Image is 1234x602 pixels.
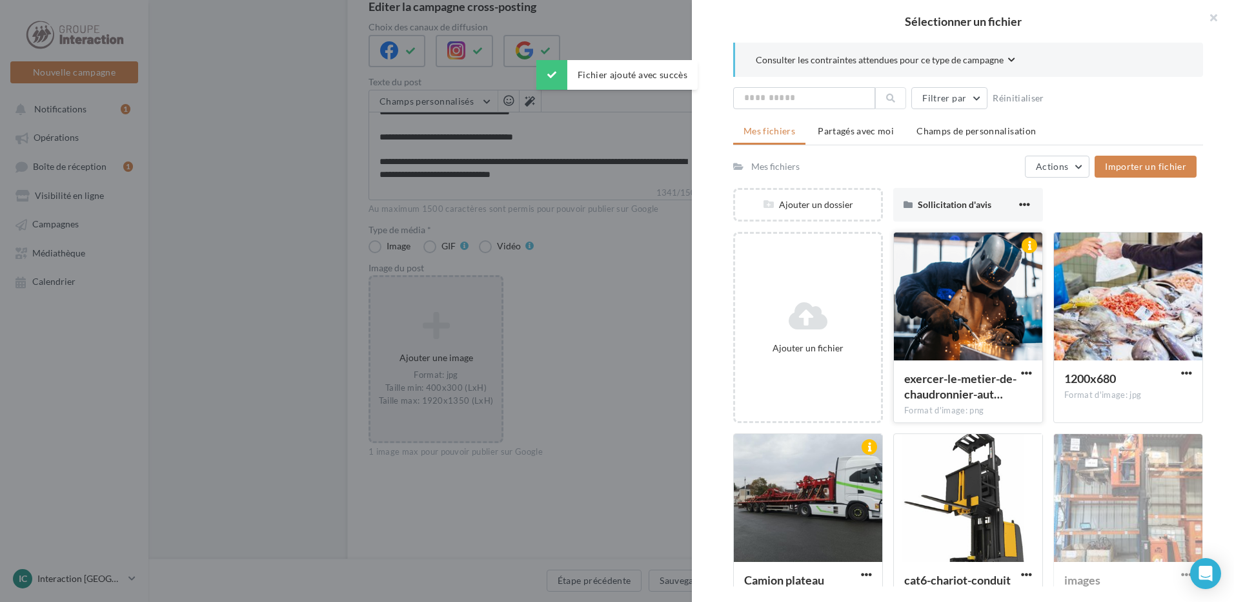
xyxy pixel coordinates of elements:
div: Mes fichiers [751,160,800,173]
span: Importer un fichier [1105,161,1186,172]
span: Consulter les contraintes attendues pour ce type de campagne [756,54,1004,67]
div: Ajouter un fichier [740,342,876,355]
div: Fichier ajouté avec succès [536,60,698,90]
span: Champs de personnalisation [916,125,1036,136]
div: Format d'image: jpg [1064,389,1192,401]
button: Actions [1025,156,1089,178]
button: Importer un fichier [1095,156,1197,178]
span: 1200x680 [1064,371,1116,386]
span: Camion plateau [744,573,824,587]
span: Partagés avec moi [818,125,894,136]
div: Format d'image: png [904,405,1032,417]
button: Réinitialiser [987,90,1049,106]
span: Mes fichiers [743,125,795,136]
span: exercer-le-metier-de-chaudronnier-auto-entrepreneur-1024x683 [904,371,1017,401]
h2: Sélectionner un fichier [713,16,1213,27]
div: Open Intercom Messenger [1190,558,1221,589]
button: Consulter les contraintes attendues pour ce type de campagne [756,53,1015,69]
div: Ajouter un dossier [735,198,881,211]
span: Sollicitation d'avis [918,199,991,210]
button: Filtrer par [911,87,987,109]
span: Actions [1036,161,1068,172]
